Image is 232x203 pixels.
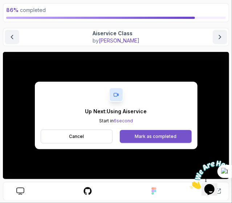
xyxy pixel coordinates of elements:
[69,134,84,139] p: Cancel
[93,37,139,44] p: by
[93,30,139,37] p: Aiservice Class
[187,158,232,192] iframe: chat widget
[114,118,133,123] span: 6 second
[85,118,147,124] p: Start in
[6,7,46,13] span: completed
[5,30,19,44] button: previous content
[135,134,176,139] div: Mark as completed
[3,3,48,32] img: Chat attention grabber
[213,30,227,44] button: next content
[6,7,19,13] span: 86 %
[3,52,229,179] iframe: 4 - AiService Class
[120,130,191,143] button: Mark as completed
[85,108,147,115] p: Up Next: Using Aiservice
[3,3,6,9] span: 1
[99,37,139,44] span: [PERSON_NAME]
[41,130,113,143] button: Cancel
[11,187,30,195] a: course slides
[77,187,98,196] a: course repo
